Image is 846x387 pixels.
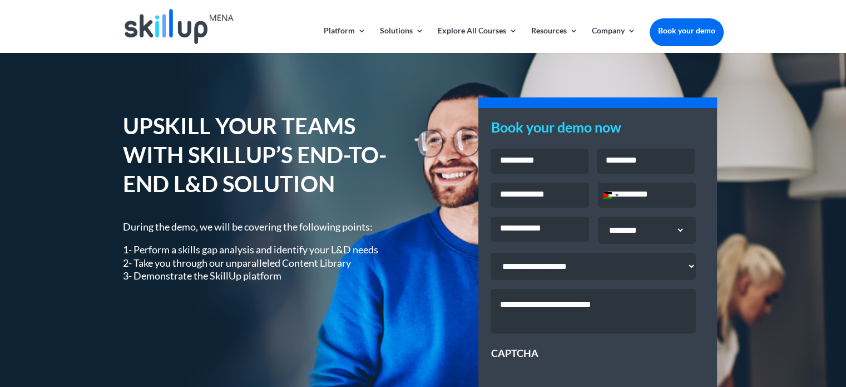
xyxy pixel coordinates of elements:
[324,27,366,53] a: Platform
[125,9,234,44] img: Skillup Mena
[438,27,517,53] a: Explore All Courses
[491,347,538,360] label: CAPTCHA
[380,27,424,53] a: Solutions
[592,27,636,53] a: Company
[123,243,407,282] p: 1- Perform a skills gap analysis and identify your L&D needs 2- Take you through our unparalleled...
[531,27,578,53] a: Resources
[123,111,407,204] h1: UPSKILL YOUR TEAMS WITH SKILLUP’S END-TO-END L&D SOLUTION
[650,18,724,43] a: Book your demo
[491,120,705,140] h3: Book your demo now
[123,221,407,283] div: During the demo, we will be covering the following points:
[598,183,622,207] button: Selected country
[790,334,846,387] iframe: Chat Widget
